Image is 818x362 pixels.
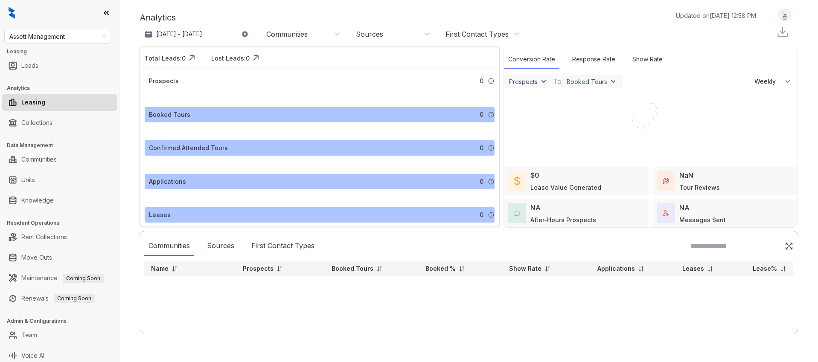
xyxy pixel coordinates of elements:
[676,11,756,20] p: Updated on [DATE] 12:58 PM
[21,114,52,131] a: Collections
[488,178,495,185] img: Info
[509,264,541,273] p: Show Rate
[597,264,635,273] p: Applications
[140,11,176,24] p: Analytics
[638,266,644,272] img: sorting
[504,50,559,69] div: Conversion Rate
[679,170,693,180] div: NaN
[619,89,683,153] img: Loader
[149,110,190,119] div: Booked Tours
[780,266,786,272] img: sorting
[203,236,239,256] div: Sources
[21,151,57,168] a: Communities
[488,111,495,118] img: Info
[7,48,119,55] h3: Leasing
[149,177,186,186] div: Applications
[530,170,539,180] div: $0
[767,242,774,249] img: SearchIcon
[186,52,198,64] img: Click Icon
[530,215,596,224] div: After-Hours Prospects
[609,77,617,86] img: ViewFilterArrow
[356,29,383,39] div: Sources
[2,269,117,287] li: Maintenance
[2,151,117,168] li: Communities
[2,57,117,74] li: Leads
[553,76,562,87] div: To
[149,76,179,86] div: Prospects
[247,236,319,256] div: First Contact Types
[156,30,202,38] p: [DATE] - [DATE]
[2,192,117,209] li: Knowledge
[266,29,308,39] div: Communities
[568,50,620,69] div: Response Rate
[145,54,186,63] div: Total Leads: 0
[144,236,194,256] div: Communities
[211,54,250,63] div: Lost Leads: 0
[21,327,37,344] a: Team
[754,77,780,86] span: Weekly
[480,110,483,119] span: 0
[7,142,119,149] h3: Data Management
[7,84,119,92] h3: Analytics
[488,211,495,218] img: Info
[509,78,538,85] div: Prospects
[2,229,117,246] li: Rent Collections
[21,249,52,266] a: Move Outs
[7,219,119,227] h3: Resident Operations
[480,210,483,220] span: 0
[2,290,117,307] li: Renewals
[628,50,667,69] div: Show Rate
[21,94,45,111] a: Leasing
[140,26,255,42] button: [DATE] - [DATE]
[425,264,456,273] p: Booked %
[243,264,274,273] p: Prospects
[149,143,228,153] div: Confirmed Attended Tours
[663,210,669,216] img: TotalFum
[2,171,117,188] li: Units
[679,183,720,192] div: Tour Reviews
[2,249,117,266] li: Move Outs
[779,11,791,20] img: UserAvatar
[567,78,607,85] div: Booked Tours
[21,171,35,188] a: Units
[445,29,509,39] div: First Contact Types
[753,264,777,273] p: Lease%
[663,178,669,184] img: TourReviews
[21,192,54,209] a: Knowledge
[749,74,797,89] button: Weekly
[332,264,373,273] p: Booked Tours
[277,266,283,272] img: sorting
[149,210,171,220] div: Leases
[376,266,383,272] img: sorting
[514,176,520,186] img: LeaseValue
[707,266,713,272] img: sorting
[9,7,15,19] img: logo
[21,229,67,246] a: Rent Collections
[776,26,789,38] img: Download
[54,294,95,303] span: Coming Soon
[530,183,601,192] div: Lease Value Generated
[459,266,465,272] img: sorting
[679,215,726,224] div: Messages Sent
[63,274,104,283] span: Coming Soon
[2,94,117,111] li: Leasing
[2,114,117,131] li: Collections
[9,30,106,43] span: Assett Management
[2,327,117,344] li: Team
[488,145,495,151] img: Info
[480,177,483,186] span: 0
[539,77,548,86] img: ViewFilterArrow
[250,52,262,64] img: Click Icon
[785,242,793,250] img: Click Icon
[530,203,541,213] div: NA
[172,266,178,272] img: sorting
[679,203,690,213] div: NA
[21,290,95,307] a: RenewalsComing Soon
[151,264,169,273] p: Name
[544,266,551,272] img: sorting
[488,78,495,84] img: Info
[682,264,704,273] p: Leases
[480,76,483,86] span: 0
[21,57,38,74] a: Leads
[480,143,483,153] span: 0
